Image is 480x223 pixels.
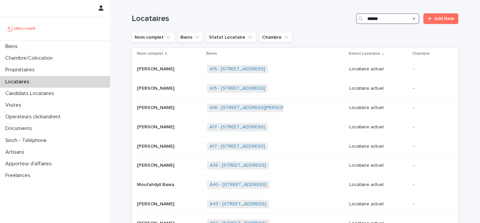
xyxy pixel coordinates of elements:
[210,144,265,149] a: A17 - [STREET_ADDRESS]
[3,102,27,108] p: Visites
[132,156,458,175] tr: [PERSON_NAME][PERSON_NAME] A38 - [STREET_ADDRESS] Locataire actuel-
[210,124,265,130] a: A17 - [STREET_ADDRESS]
[137,181,176,188] p: Moufahdyll Bawa
[3,149,30,155] p: Artisans
[413,105,448,111] p: -
[3,43,23,50] p: Biens
[423,13,458,24] a: Add New
[3,90,59,97] p: Candidats Locataires
[206,50,217,57] p: Biens
[3,161,57,167] p: Apporteur d'affaires
[413,66,448,72] p: -
[132,137,458,156] tr: [PERSON_NAME][PERSON_NAME] A17 - [STREET_ADDRESS] Locataire actuel-
[413,124,448,130] p: -
[413,163,448,168] p: -
[132,14,353,24] h1: Locataires
[132,32,175,43] button: Nom complet
[413,182,448,188] p: -
[132,194,458,214] tr: [PERSON_NAME][PERSON_NAME] A43 - [STREET_ADDRESS] Locataire actuel-
[434,16,454,21] span: Add New
[3,114,66,120] p: Operateurs clickandrent
[412,50,430,57] p: Chambre
[349,50,380,57] p: Statut Locataire
[132,98,458,117] tr: [PERSON_NAME][PERSON_NAME] A16 - [STREET_ADDRESS][PERSON_NAME] Locataire actuel-
[356,13,419,24] input: Search
[3,79,35,85] p: Locataires
[210,86,265,91] a: A15 - [STREET_ADDRESS]
[259,32,293,43] button: Chambre
[349,105,408,111] p: Locataire actuel
[349,124,408,130] p: Locataire actuel
[137,104,176,111] p: [PERSON_NAME]
[132,60,458,79] tr: [PERSON_NAME][PERSON_NAME] A15 - [STREET_ADDRESS] Locataire actuel-
[349,66,408,72] p: Locataire actuel
[132,117,458,137] tr: [PERSON_NAME][PERSON_NAME] A17 - [STREET_ADDRESS] Locataire actuel-
[137,65,176,72] p: [PERSON_NAME]
[210,201,266,207] a: A43 - [STREET_ADDRESS]
[3,137,52,144] p: Sinch - Téléphone
[3,67,40,73] p: Propriétaires
[349,201,408,207] p: Locataire actuel
[210,66,265,72] a: A15 - [STREET_ADDRESS]
[3,172,36,179] p: Freelances
[137,84,176,91] p: [PERSON_NAME]
[413,86,448,91] p: -
[413,201,448,207] p: -
[210,163,266,168] a: A38 - [STREET_ADDRESS]
[206,32,256,43] button: Statut Locataire
[349,86,408,91] p: Locataire actuel
[132,79,458,98] tr: [PERSON_NAME][PERSON_NAME] A15 - [STREET_ADDRESS] Locataire actuel-
[137,200,176,207] p: [PERSON_NAME]
[137,123,176,130] p: [PERSON_NAME]
[137,50,163,57] p: Nom complet
[3,55,58,61] p: Chambre/Colocation
[132,175,458,195] tr: Moufahdyll BawaMoufahdyll Bawa A40 - [STREET_ADDRESS] Locataire actuel-
[177,32,203,43] button: Biens
[349,163,408,168] p: Locataire actuel
[210,105,302,111] a: A16 - [STREET_ADDRESS][PERSON_NAME]
[349,144,408,149] p: Locataire actuel
[3,125,37,132] p: Documents
[5,22,38,35] img: UCB0brd3T0yccxBKYDjQ
[349,182,408,188] p: Locataire actuel
[413,144,448,149] p: -
[210,182,267,188] a: A40 - [STREET_ADDRESS]
[137,161,176,168] p: [PERSON_NAME]
[137,142,176,149] p: [PERSON_NAME]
